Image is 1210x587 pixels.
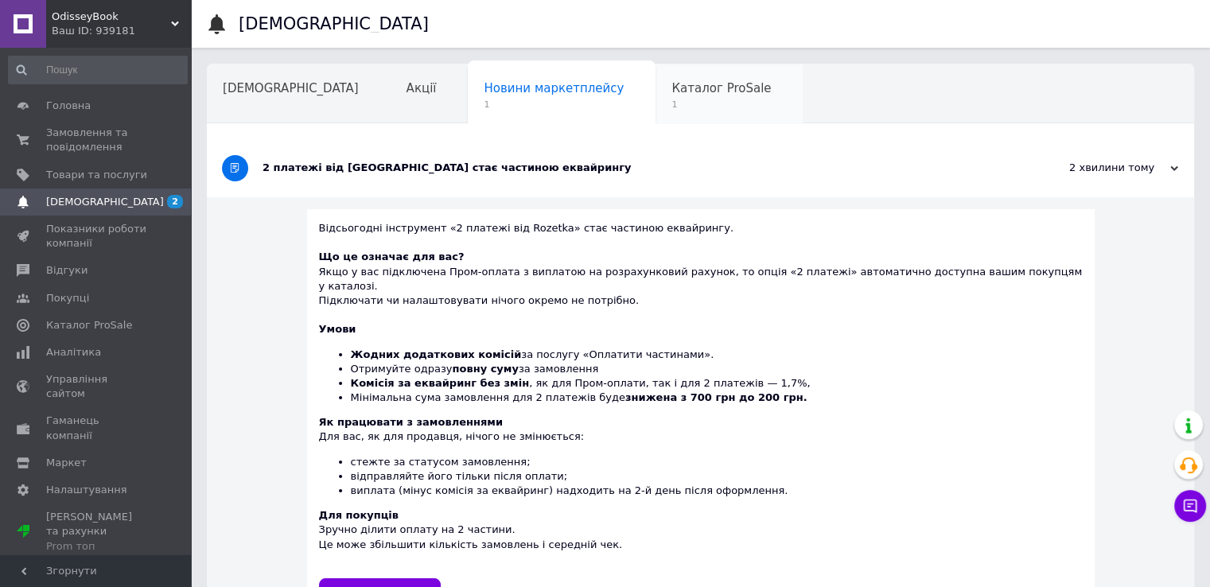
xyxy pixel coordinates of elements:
[319,508,1083,566] div: Зручно ділити оплату на 2 частини. Це може збільшити кількість замовлень і середній чек.
[167,195,183,208] span: 2
[46,414,147,442] span: Гаманець компанії
[46,510,147,554] span: [PERSON_NAME] та рахунки
[46,168,147,182] span: Товари та послуги
[351,377,530,389] b: Комісія за еквайринг без змін
[351,376,1083,391] li: , як для Пром-оплати, так і для 2 платежів — 1,7%,
[319,509,399,521] b: Для покупців
[52,10,171,24] span: OdisseyBook
[46,345,101,360] span: Аналітика
[351,455,1083,469] li: стежте за статусом замовлення;
[351,362,1083,376] li: Отримуйте одразу за замовлення
[319,323,356,335] b: Умови
[351,469,1083,484] li: відправляйте його тільки після оплати;
[452,363,518,375] b: повну суму
[625,391,807,403] b: знижена з 700 грн до 200 грн.
[671,99,771,111] span: 1
[319,251,465,262] b: Що це означає для вас?
[46,195,164,209] span: [DEMOGRAPHIC_DATA]
[1174,490,1206,522] button: Чат з покупцем
[8,56,188,84] input: Пошук
[319,221,1083,250] div: Відсьогодні інструмент «2 платежі від Rozetka» стає частиною еквайрингу.
[46,318,132,332] span: Каталог ProSale
[484,81,624,95] span: Новини маркетплейсу
[46,263,88,278] span: Відгуки
[239,14,429,33] h1: [DEMOGRAPHIC_DATA]
[46,99,91,113] span: Головна
[46,291,89,305] span: Покупці
[484,99,624,111] span: 1
[46,539,147,554] div: Prom топ
[351,348,1083,362] li: за послугу «Оплатити частинами».
[46,483,127,497] span: Налаштування
[263,161,1019,175] div: 2 платежі від [GEOGRAPHIC_DATA] стає частиною еквайрингу
[46,456,87,470] span: Маркет
[46,222,147,251] span: Показники роботи компанії
[351,348,522,360] b: Жодних додаткових комісій
[671,81,771,95] span: Каталог ProSale
[46,372,147,401] span: Управління сайтом
[351,391,1083,405] li: Мінімальна сума замовлення для 2 платежів буде
[407,81,437,95] span: Акції
[46,126,147,154] span: Замовлення та повідомлення
[319,250,1083,308] div: Якщо у вас підключена Пром-оплата з виплатою на розрахунковий рахунок, то опція «2 платежі» автом...
[319,415,1083,498] div: Для вас, як для продавця, нічого не змінюється:
[351,484,1083,498] li: виплата (мінус комісія за еквайринг) надходить на 2-й день після оформлення.
[1019,161,1178,175] div: 2 хвилини тому
[52,24,191,38] div: Ваш ID: 939181
[223,81,359,95] span: [DEMOGRAPHIC_DATA]
[319,416,503,428] b: Як працювати з замовленнями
